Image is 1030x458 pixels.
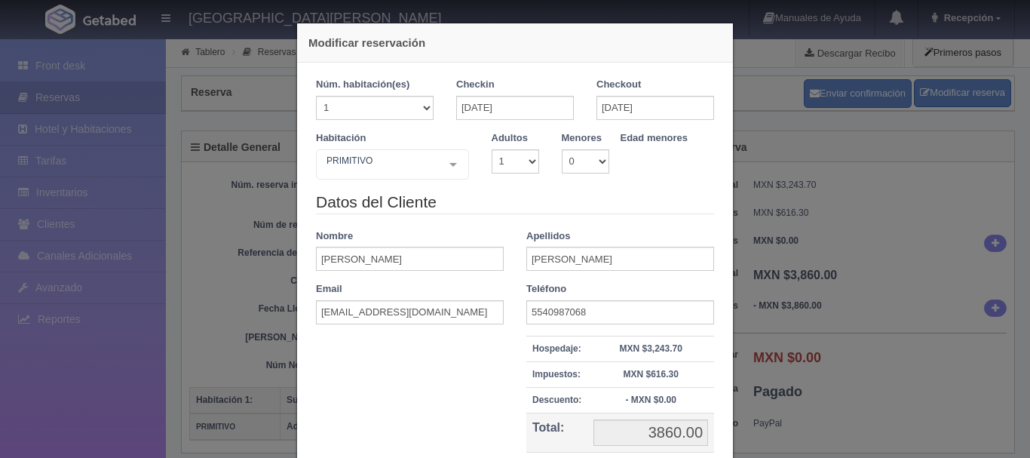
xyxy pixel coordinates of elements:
[526,336,587,361] th: Hospedaje:
[623,369,678,380] strong: MXN $616.30
[526,229,571,244] label: Apellidos
[308,35,722,51] h4: Modificar reservación
[316,78,409,92] label: Núm. habitación(es)
[316,229,353,244] label: Nombre
[526,387,587,413] th: Descuento:
[456,96,574,120] input: DD-MM-AAAA
[323,153,332,177] input: Seleccionar hab.
[316,282,342,297] label: Email
[316,131,366,146] label: Habitación
[562,131,602,146] label: Menores
[526,361,587,387] th: Impuestos:
[526,282,566,297] label: Teléfono
[316,191,714,214] legend: Datos del Cliente
[621,131,688,146] label: Edad menores
[492,131,528,146] label: Adultos
[526,413,587,453] th: Total:
[619,343,682,354] strong: MXN $3,243.70
[596,78,641,92] label: Checkout
[323,153,438,168] span: PRIMITIVO
[596,96,714,120] input: DD-MM-AAAA
[625,395,676,405] strong: - MXN $0.00
[456,78,495,92] label: Checkin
